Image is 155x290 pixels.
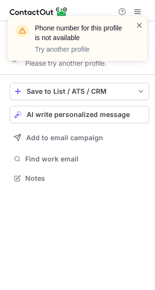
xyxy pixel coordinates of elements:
div: Save to List / ATS / CRM [27,87,132,95]
header: Phone number for this profile is not available [35,23,124,43]
span: Add to email campaign [26,134,103,142]
button: Add to email campaign [10,129,149,146]
button: Find work email [10,152,149,166]
img: warning [15,23,30,39]
span: Find work email [25,155,145,163]
button: AI write personalized message [10,106,149,123]
button: save-profile-one-click [10,83,149,100]
span: AI write personalized message [27,111,130,118]
p: Try another profile [35,44,124,54]
span: Notes [25,174,145,183]
button: Notes [10,172,149,185]
img: ContactOut v5.3.10 [10,6,68,17]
